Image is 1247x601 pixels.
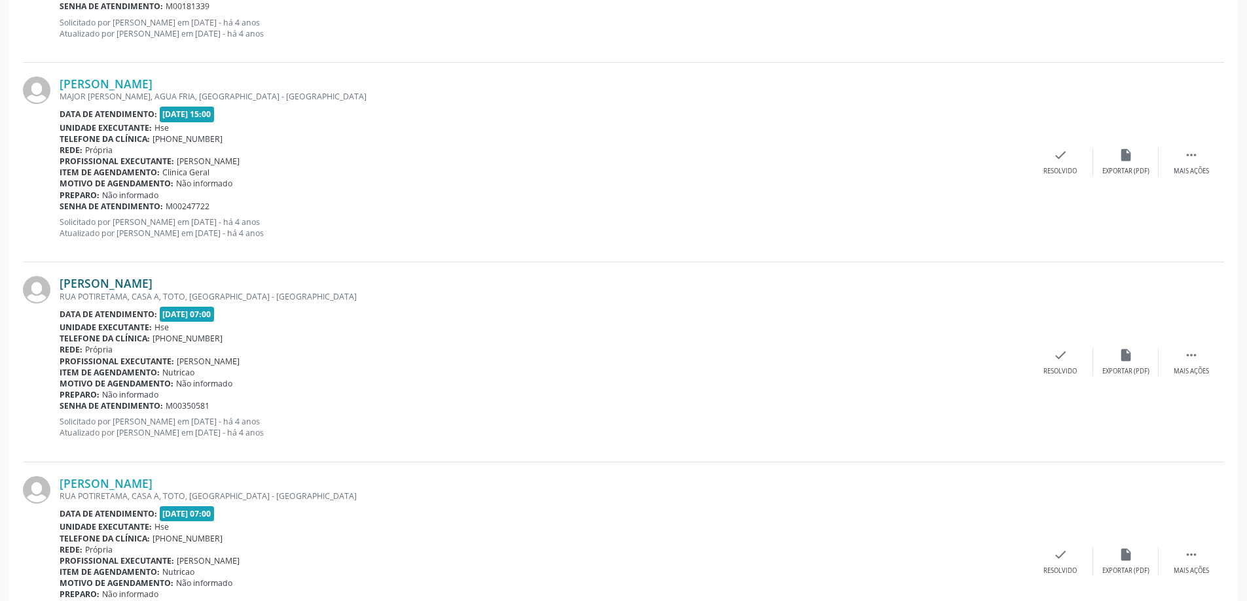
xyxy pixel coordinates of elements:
b: Telefone da clínica: [60,133,150,145]
b: Preparo: [60,389,99,400]
b: Unidade executante: [60,122,152,133]
b: Motivo de agendamento: [60,178,173,189]
i: insert_drive_file [1119,148,1133,162]
i: check [1053,148,1068,162]
div: Exportar (PDF) [1102,566,1149,575]
span: Não informado [176,378,232,389]
div: Resolvido [1043,167,1077,176]
img: img [23,476,50,504]
b: Senha de atendimento: [60,1,163,12]
span: Não informado [102,589,158,600]
span: [DATE] 07:00 [160,506,215,521]
b: Unidade executante: [60,521,152,532]
b: Preparo: [60,589,99,600]
i:  [1184,547,1199,562]
span: Não informado [176,577,232,589]
span: Não informado [102,190,158,201]
span: Não informado [102,389,158,400]
span: Própria [85,145,113,156]
span: Hse [154,122,169,133]
div: Resolvido [1043,566,1077,575]
span: M00181339 [166,1,209,12]
a: [PERSON_NAME] [60,77,153,91]
b: Item de agendamento: [60,367,160,378]
b: Senha de atendimento: [60,201,163,212]
span: [PERSON_NAME] [177,555,240,566]
p: Solicitado por [PERSON_NAME] em [DATE] - há 4 anos Atualizado por [PERSON_NAME] em [DATE] - há 4 ... [60,216,1028,239]
span: Nutricao [162,367,194,378]
span: Hse [154,322,169,333]
b: Telefone da clínica: [60,533,150,544]
b: Data de atendimento: [60,109,157,120]
i:  [1184,148,1199,162]
b: Senha de atendimento: [60,400,163,411]
div: Resolvido [1043,367,1077,376]
div: RUA POTIRETAMA, CASA A, TOTO, [GEOGRAPHIC_DATA] - [GEOGRAPHIC_DATA] [60,490,1028,502]
b: Rede: [60,544,82,555]
i: insert_drive_file [1119,348,1133,362]
img: img [23,276,50,303]
b: Preparo: [60,190,99,201]
span: M00350581 [166,400,209,411]
b: Profissional executante: [60,156,174,167]
span: [PERSON_NAME] [177,356,240,367]
b: Profissional executante: [60,356,174,367]
span: [PHONE_NUMBER] [153,133,223,145]
span: [DATE] 07:00 [160,307,215,322]
b: Rede: [60,145,82,156]
p: Solicitado por [PERSON_NAME] em [DATE] - há 4 anos Atualizado por [PERSON_NAME] em [DATE] - há 4 ... [60,416,1028,438]
div: RUA POTIRETAMA, CASA A, TOTO, [GEOGRAPHIC_DATA] - [GEOGRAPHIC_DATA] [60,291,1028,302]
b: Telefone da clínica: [60,333,150,344]
div: Mais ações [1174,167,1209,176]
span: Própria [85,544,113,555]
span: Não informado [176,178,232,189]
b: Unidade executante: [60,322,152,333]
i: check [1053,547,1068,562]
div: Exportar (PDF) [1102,367,1149,376]
b: Item de agendamento: [60,167,160,178]
b: Item de agendamento: [60,566,160,577]
span: Clinica Geral [162,167,209,178]
span: Nutricao [162,566,194,577]
i: insert_drive_file [1119,547,1133,562]
span: Hse [154,521,169,532]
b: Motivo de agendamento: [60,378,173,389]
span: M00247722 [166,201,209,212]
div: Mais ações [1174,367,1209,376]
span: [PHONE_NUMBER] [153,533,223,544]
i: check [1053,348,1068,362]
span: [DATE] 15:00 [160,107,215,122]
span: [PERSON_NAME] [177,156,240,167]
span: Própria [85,344,113,355]
b: Motivo de agendamento: [60,577,173,589]
div: MAJOR [PERSON_NAME], AGUA FRIA, [GEOGRAPHIC_DATA] - [GEOGRAPHIC_DATA] [60,91,1028,102]
b: Profissional executante: [60,555,174,566]
div: Mais ações [1174,566,1209,575]
img: img [23,77,50,104]
span: [PHONE_NUMBER] [153,333,223,344]
div: Exportar (PDF) [1102,167,1149,176]
b: Rede: [60,344,82,355]
b: Data de atendimento: [60,309,157,320]
i:  [1184,348,1199,362]
p: Solicitado por [PERSON_NAME] em [DATE] - há 4 anos Atualizado por [PERSON_NAME] em [DATE] - há 4 ... [60,17,1028,39]
a: [PERSON_NAME] [60,276,153,290]
b: Data de atendimento: [60,508,157,519]
a: [PERSON_NAME] [60,476,153,490]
